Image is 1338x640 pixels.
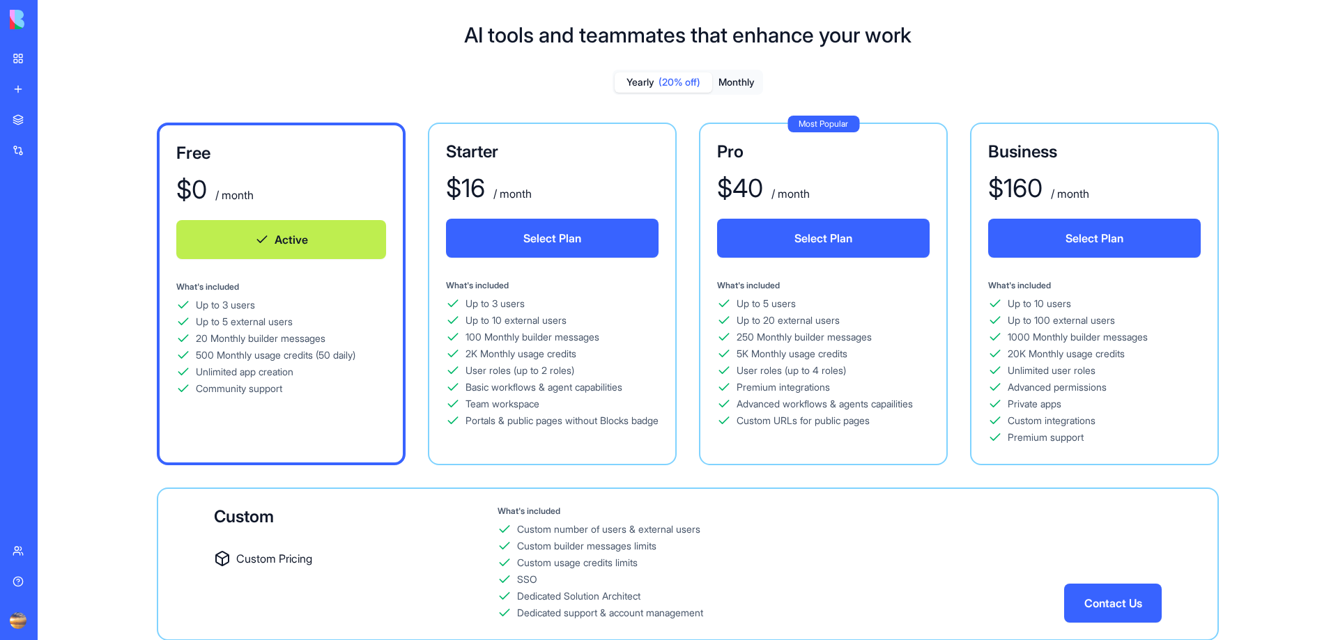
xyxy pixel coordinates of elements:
div: Up to 10 users [1008,297,1071,311]
div: What's included [446,280,659,291]
button: Monthly [712,72,761,93]
div: What's included [176,281,386,292]
div: Up to 3 users [466,297,525,311]
div: Starter [446,141,659,163]
div: Advanced permissions [1008,380,1107,394]
div: Custom integrations [1008,414,1095,428]
div: / month [769,185,810,202]
div: Dedicated support & account management [517,606,703,620]
div: $ 16 [446,174,485,202]
div: Tickets [20,280,259,306]
div: Most Popular [787,116,859,132]
div: Advanced workflows & agents capailities [737,397,913,411]
div: Tickets [29,286,233,300]
div: $ 40 [717,174,763,202]
button: Active [176,220,386,259]
button: Select Plan [988,219,1201,258]
div: / month [213,187,254,203]
div: Up to 5 external users [196,315,293,329]
div: Pro [717,141,930,163]
div: Unlimited app creation [196,365,293,379]
div: We'll be back online [DATE] [29,214,233,229]
div: Custom URLs for public pages [737,414,870,428]
div: 250 Monthly builder messages [737,330,872,344]
a: Most PopularPro$40 / monthSelect PlanWhat's includedUp to 5 usersUp to 20 external users250 Month... [699,123,948,465]
a: Business$160 / monthSelect PlanWhat's includedUp to 10 usersUp to 100 external users1000 Monthly ... [970,123,1219,465]
h1: AI tools and teammates that enhance your work [464,22,912,47]
div: 500 Monthly usage credits (50 daily) [196,348,355,362]
button: Messages [93,435,185,490]
div: Close [240,22,265,47]
button: Select Plan [717,219,930,258]
span: Custom Pricing [236,550,312,567]
div: Free [176,142,386,164]
div: Basic workflows & agent capabilities [466,380,622,394]
img: ACg8ocITS3TDUYq4AfWM5-F7x6DCDXwDepHSOtlnKrYXL0UZ1VAnXEPBeQ=s96-c [10,612,26,629]
div: Unlimited user roles [1008,364,1095,377]
div: User roles (up to 2 roles) [466,364,574,377]
span: Messages [116,469,164,479]
img: Profile image for Shelly [163,22,191,50]
div: Send us a messageWe'll be back online [DATE] [14,188,265,241]
div: / month [1048,185,1089,202]
img: logo [10,10,96,29]
div: Profile image for Michal [190,22,217,50]
div: Business [988,141,1201,163]
div: Up to 10 external users [466,313,567,327]
div: What's included [498,506,1064,517]
div: SSO [517,572,537,586]
div: Up to 5 users [737,297,796,311]
button: Contact Us [1064,584,1162,623]
div: $ 0 [176,175,207,203]
a: Starter$16 / monthSelect PlanWhat's includedUp to 3 usersUp to 10 external users100 Monthly build... [428,123,677,465]
div: Custom [214,506,498,528]
div: 2K Monthly usage credits [466,347,576,361]
div: / month [491,185,532,202]
div: Up to 3 users [196,298,255,312]
div: User roles (up to 4 roles) [737,364,846,377]
div: Up to 20 external users [737,313,840,327]
p: Hi [PERSON_NAME] 👋 [28,99,251,146]
span: Help [221,469,243,479]
div: Premium integrations [737,380,830,394]
button: Help [186,435,279,490]
div: FAQ [29,364,233,379]
div: Up to 100 external users [1008,313,1115,327]
div: Custom usage credits limits [517,556,638,570]
button: Yearly [615,72,712,93]
span: Search for help [29,332,113,347]
img: logo [28,26,45,49]
div: What's included [717,280,930,291]
div: $ 160 [988,174,1043,202]
div: Create a ticket [29,260,250,274]
div: Custom builder messages limits [517,539,656,553]
div: What's included [988,280,1201,291]
div: FAQ [20,359,259,384]
div: Dedicated Solution Architect [517,589,640,603]
div: Community support [196,382,282,396]
div: Custom number of users & external users [517,522,700,536]
div: 20K Monthly usage credits [1008,347,1125,361]
div: Send us a message [29,200,233,214]
div: Portals & public pages without Blocks badge [466,414,659,428]
span: Home [31,469,62,479]
div: Private apps [1008,397,1061,411]
div: Team workspace [466,397,539,411]
p: How can we help? [28,146,251,170]
button: Select Plan [446,219,659,258]
div: Premium support [1008,430,1084,444]
span: (20% off) [659,75,700,89]
div: 20 Monthly builder messages [196,331,325,345]
div: 100 Monthly builder messages [466,330,599,344]
div: 1000 Monthly builder messages [1008,330,1148,344]
div: 5K Monthly usage credits [737,347,847,361]
button: Search for help [20,325,259,353]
